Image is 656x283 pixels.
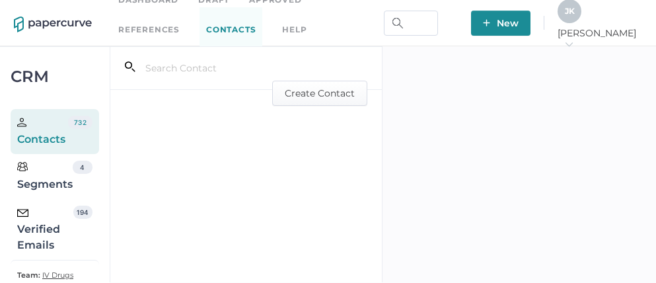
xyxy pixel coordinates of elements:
[272,81,367,106] button: Create Contact
[285,81,355,105] span: Create Contact
[17,209,28,217] img: email-icon-black.c777dcea.svg
[471,11,530,36] button: New
[17,161,73,192] div: Segments
[11,71,99,83] div: CRM
[272,86,367,99] a: Create Contact
[282,22,307,37] div: help
[14,17,92,32] img: papercurve-logo-colour.7244d18c.svg
[42,270,73,280] span: IV Drugs
[68,116,92,129] div: 732
[135,56,305,81] input: Search Contact
[565,6,575,16] span: J K
[200,7,262,53] a: Contacts
[17,116,68,147] div: Contacts
[17,118,26,127] img: person.20a629c4.svg
[125,61,135,72] i: search_left
[384,11,438,36] input: Search Workspace
[73,206,92,219] div: 194
[483,19,490,26] img: plus-white.e19ec114.svg
[564,40,573,49] i: arrow_right
[17,206,73,253] div: Verified Emails
[558,27,642,51] span: [PERSON_NAME]
[17,267,73,283] a: Team: IV Drugs
[118,22,180,37] a: References
[17,161,28,172] img: segments.b9481e3d.svg
[483,11,519,36] span: New
[73,161,92,174] div: 4
[392,18,403,28] img: search.bf03fe8b.svg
